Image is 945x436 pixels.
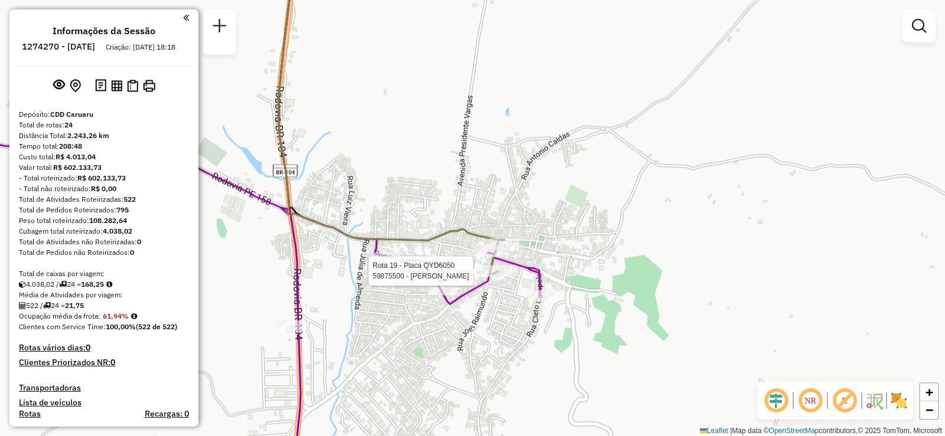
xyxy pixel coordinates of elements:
[103,312,129,320] strong: 61,94%
[19,358,189,368] h4: Clientes Priorizados NR:
[19,312,100,320] span: Ocupação média da frota:
[91,184,116,193] strong: R$ 0,00
[19,409,41,419] a: Rotas
[920,401,938,419] a: Zoom out
[51,76,67,95] button: Exibir sessão original
[50,110,93,119] strong: CDD Caruaru
[131,313,137,320] em: Média calculada utilizando a maior ocupação (%Peso ou %Cubagem) de cada rota da sessão. Rotas cro...
[19,141,189,152] div: Tempo total:
[796,386,825,415] span: Ocultar NR
[22,41,95,52] h6: 1274270 - [DATE]
[19,281,26,288] i: Cubagem total roteirizado
[53,163,102,172] strong: R$ 602.133,73
[19,300,189,311] div: 522 / 24 =
[53,25,155,37] h4: Informações da Sessão
[106,322,136,331] strong: 100,00%
[145,409,189,419] h4: Recargas: 0
[89,216,127,225] strong: 108.282,64
[116,205,129,214] strong: 795
[19,162,189,173] div: Valor total:
[130,248,134,257] strong: 0
[19,290,189,300] div: Média de Atividades por viagem:
[926,385,933,399] span: +
[830,386,859,415] span: Exibir rótulo
[43,302,51,309] i: Total de rotas
[64,120,73,129] strong: 24
[19,152,189,162] div: Custo total:
[907,14,931,38] a: Exibir filtros
[19,183,189,194] div: - Total não roteirizado:
[19,398,189,408] h4: Lista de veículos
[19,302,26,309] i: Total de Atividades
[920,383,938,401] a: Zoom in
[125,77,141,94] button: Visualizar Romaneio
[19,194,189,205] div: Total de Atividades Roteirizadas:
[56,152,96,161] strong: R$ 4.013,04
[19,247,189,258] div: Total de Pedidos não Roteirizados:
[19,215,189,226] div: Peso total roteirizado:
[19,173,189,183] div: - Total roteirizado:
[103,227,132,235] strong: 4.038,02
[141,77,158,94] button: Imprimir Rotas
[137,237,141,246] strong: 0
[123,195,136,204] strong: 522
[59,142,82,150] strong: 208:48
[19,226,189,237] div: Cubagem total roteirizado:
[208,14,232,41] a: Nova sessão e pesquisa
[183,11,189,24] a: Clique aqui para minimizar o painel
[86,342,90,353] strong: 0
[106,281,112,288] i: Meta Caixas/viagem: 158,74 Diferença: 9,51
[19,130,189,141] div: Distância Total:
[110,357,115,368] strong: 0
[19,322,106,331] span: Clientes com Service Time:
[136,322,177,331] strong: (522 de 522)
[762,386,790,415] span: Ocultar deslocamento
[926,402,933,417] span: −
[101,42,180,53] div: Criação: [DATE] 18:18
[697,426,945,436] div: Map data © contributors,© 2025 TomTom, Microsoft
[59,281,67,288] i: Total de rotas
[81,280,104,289] strong: 168,25
[19,268,189,279] div: Total de caixas por viagem:
[77,173,126,182] strong: R$ 602.133,73
[19,343,189,353] h4: Rotas vários dias:
[65,301,84,310] strong: 21,75
[67,77,83,95] button: Centralizar mapa no depósito ou ponto de apoio
[19,383,189,393] h4: Transportadoras
[93,77,109,95] button: Logs desbloquear sessão
[19,120,189,130] div: Total de rotas:
[19,237,189,247] div: Total de Atividades não Roteirizadas:
[19,205,189,215] div: Total de Pedidos Roteirizados:
[19,279,189,290] div: 4.038,02 / 24 =
[730,427,732,435] span: |
[769,427,819,435] a: OpenStreetMap
[700,427,728,435] a: Leaflet
[865,391,884,410] img: Fluxo de ruas
[19,109,189,120] div: Depósito:
[889,391,908,410] img: Exibir/Ocultar setores
[67,131,109,140] strong: 2.243,26 km
[109,77,125,93] button: Visualizar relatório de Roteirização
